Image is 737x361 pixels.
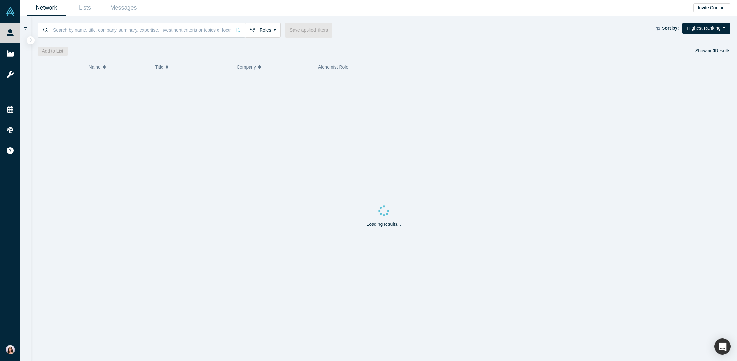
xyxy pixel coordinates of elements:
[245,23,281,38] button: Roles
[88,60,100,74] span: Name
[237,60,256,74] span: Company
[27,0,66,16] a: Network
[237,60,311,74] button: Company
[155,60,230,74] button: Title
[155,60,163,74] span: Title
[693,3,730,12] button: Invite Contact
[318,64,348,70] span: Alchemist Role
[6,345,15,354] img: Anku Chahal's Account
[38,47,68,56] button: Add to List
[695,47,730,56] div: Showing
[88,60,148,74] button: Name
[682,23,730,34] button: Highest Ranking
[713,48,715,53] strong: 0
[713,48,730,53] span: Results
[66,0,104,16] a: Lists
[104,0,143,16] a: Messages
[6,7,15,16] img: Alchemist Vault Logo
[662,26,679,31] strong: Sort by:
[285,23,332,38] button: Save applied filters
[366,221,401,228] p: Loading results...
[52,22,231,38] input: Search by name, title, company, summary, expertise, investment criteria or topics of focus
